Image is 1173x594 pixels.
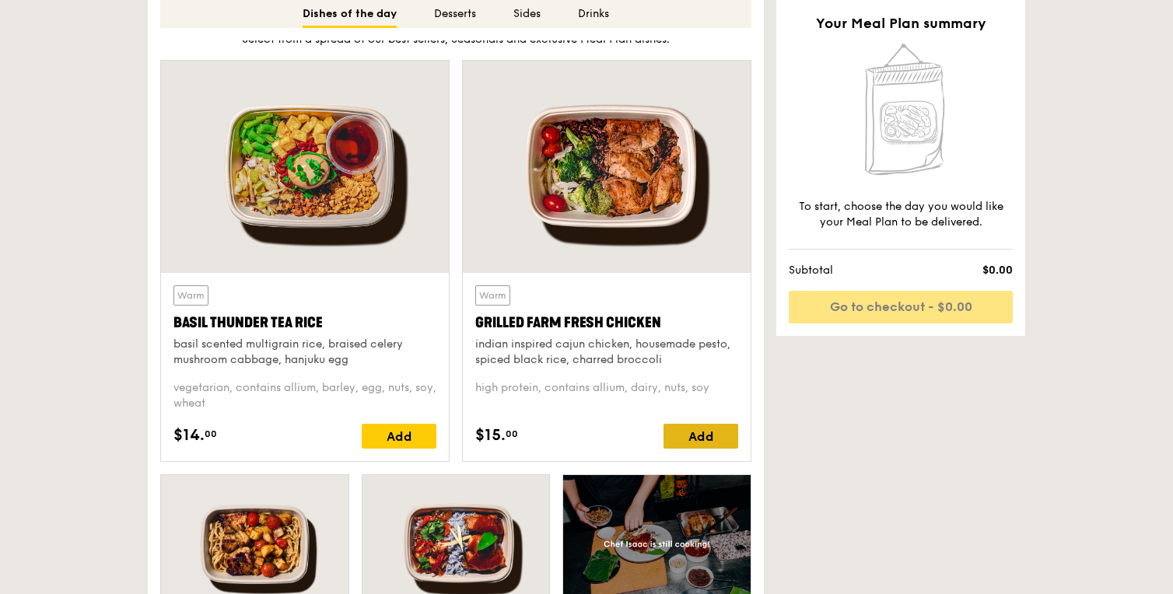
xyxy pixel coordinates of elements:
div: Grilled Farm Fresh Chicken [475,312,738,334]
div: Warm [475,285,510,306]
div: basil scented multigrain rice, braised celery mushroom cabbage, hanjuku egg [173,337,436,368]
div: high protein, contains allium, dairy, nuts, soy [475,380,738,411]
span: $14. [173,424,205,447]
img: Home delivery [855,40,947,180]
h2: Your Meal Plan summary [789,12,1013,34]
span: $15. [475,424,506,447]
div: indian inspired cajun chicken, housemade pesto, spiced black rice, charred broccoli [475,337,738,368]
div: To start, choose the day you would like your Meal Plan to be delivered. [789,199,1013,230]
div: Warm [173,285,208,306]
div: Add [362,424,436,449]
span: $0.00 [923,263,1013,278]
div: Add [664,424,738,449]
div: Basil Thunder Tea Rice [173,312,436,334]
div: vegetarian, contains allium, barley, egg, nuts, soy, wheat [173,380,436,411]
span: 00 [506,428,518,440]
span: 00 [205,428,217,440]
span: Subtotal [789,263,923,278]
a: Go to checkout - $0.00 [789,291,1013,323]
